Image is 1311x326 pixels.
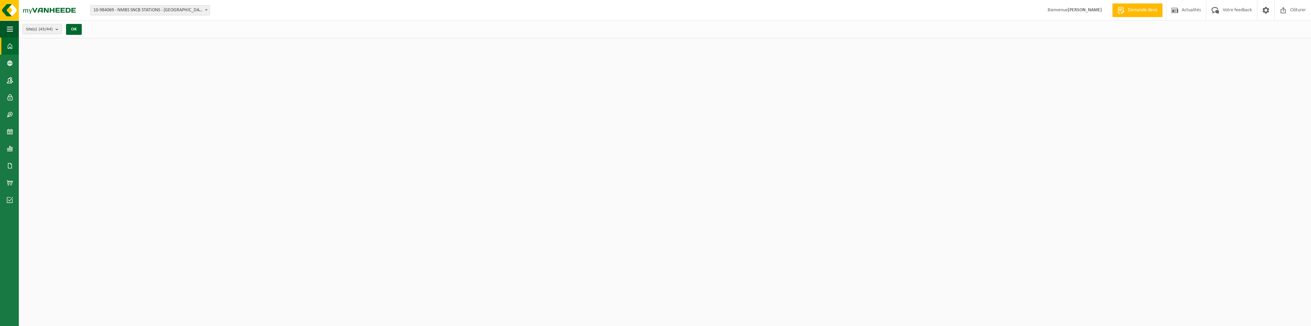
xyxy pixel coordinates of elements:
[66,24,82,35] button: OK
[1126,7,1159,14] span: Demande devis
[39,27,53,31] count: (43/44)
[1068,8,1102,13] strong: [PERSON_NAME]
[90,5,210,15] span: 10-984069 - NMBS SNCB STATIONS - SINT-GILLIS
[1112,3,1163,17] a: Demande devis
[91,5,210,15] span: 10-984069 - NMBS SNCB STATIONS - SINT-GILLIS
[26,24,53,35] span: Site(s)
[22,24,62,34] button: Site(s)(43/44)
